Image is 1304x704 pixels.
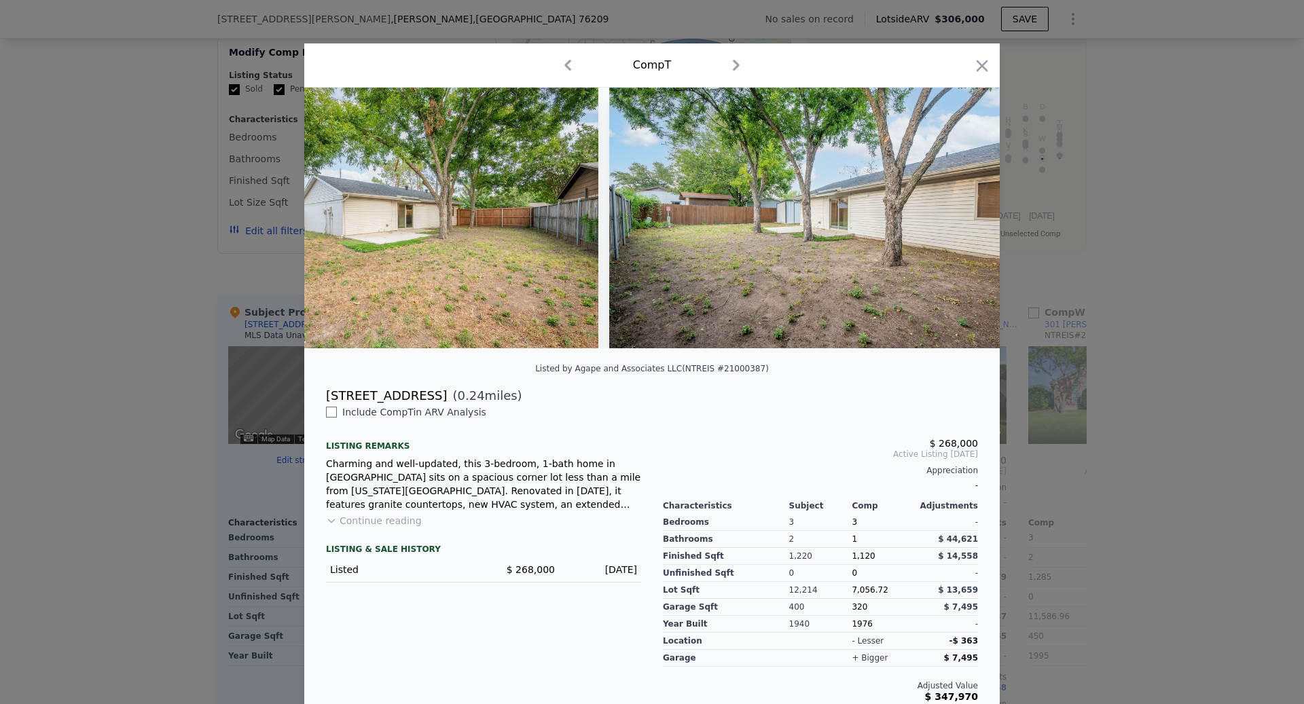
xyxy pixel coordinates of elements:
[852,517,857,527] span: 3
[852,551,875,561] span: 1,120
[566,563,637,576] div: [DATE]
[663,650,789,667] div: garage
[663,680,978,691] div: Adjusted Value
[915,616,978,633] div: -
[789,616,852,633] div: 1940
[915,500,978,511] div: Adjustments
[938,534,978,544] span: $ 44,621
[789,514,852,531] div: 3
[326,544,641,557] div: LISTING & SALE HISTORY
[938,585,978,595] span: $ 13,659
[663,500,789,511] div: Characteristics
[663,449,978,460] span: Active Listing [DATE]
[663,616,789,633] div: Year Built
[458,388,485,403] span: 0.24
[852,652,888,663] div: + bigger
[789,500,852,511] div: Subject
[930,438,978,449] span: $ 268,000
[852,616,915,633] div: 1976
[944,653,978,663] span: $ 7,495
[663,565,789,582] div: Unfinished Sqft
[925,691,978,702] span: $ 347,970
[633,57,671,73] div: Comp T
[663,582,789,599] div: Lot Sqft
[447,386,522,405] span: ( miles)
[663,514,789,531] div: Bedrooms
[663,633,789,650] div: location
[944,602,978,612] span: $ 7,495
[915,565,978,582] div: -
[326,514,422,527] button: Continue reading
[852,568,857,578] span: 0
[949,636,978,646] span: -$ 363
[663,548,789,565] div: Finished Sqft
[938,551,978,561] span: $ 14,558
[789,531,852,548] div: 2
[337,407,492,418] span: Include Comp T in ARV Analysis
[663,476,978,495] div: -
[535,364,769,373] div: Listed by Agape and Associates LLC (NTREIS #21000387)
[852,635,884,646] div: - lesser
[663,465,978,476] div: Appreciation
[663,531,789,548] div: Bathrooms
[330,563,473,576] div: Listed
[663,599,789,616] div: Garage Sqft
[789,582,852,599] div: 12,214
[326,386,447,405] div: [STREET_ADDRESS]
[852,602,867,612] span: 320
[915,514,978,531] div: -
[326,430,641,451] div: Listing remarks
[207,88,598,348] img: Property Img
[609,88,1000,348] img: Property Img
[852,585,888,595] span: 7,056.72
[789,548,852,565] div: 1,220
[789,565,852,582] div: 0
[852,500,915,511] div: Comp
[852,531,915,548] div: 1
[789,599,852,616] div: 400
[326,457,641,511] div: Charming and well-updated, this 3-bedroom, 1-bath home in [GEOGRAPHIC_DATA] sits on a spacious co...
[507,564,555,575] span: $ 268,000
